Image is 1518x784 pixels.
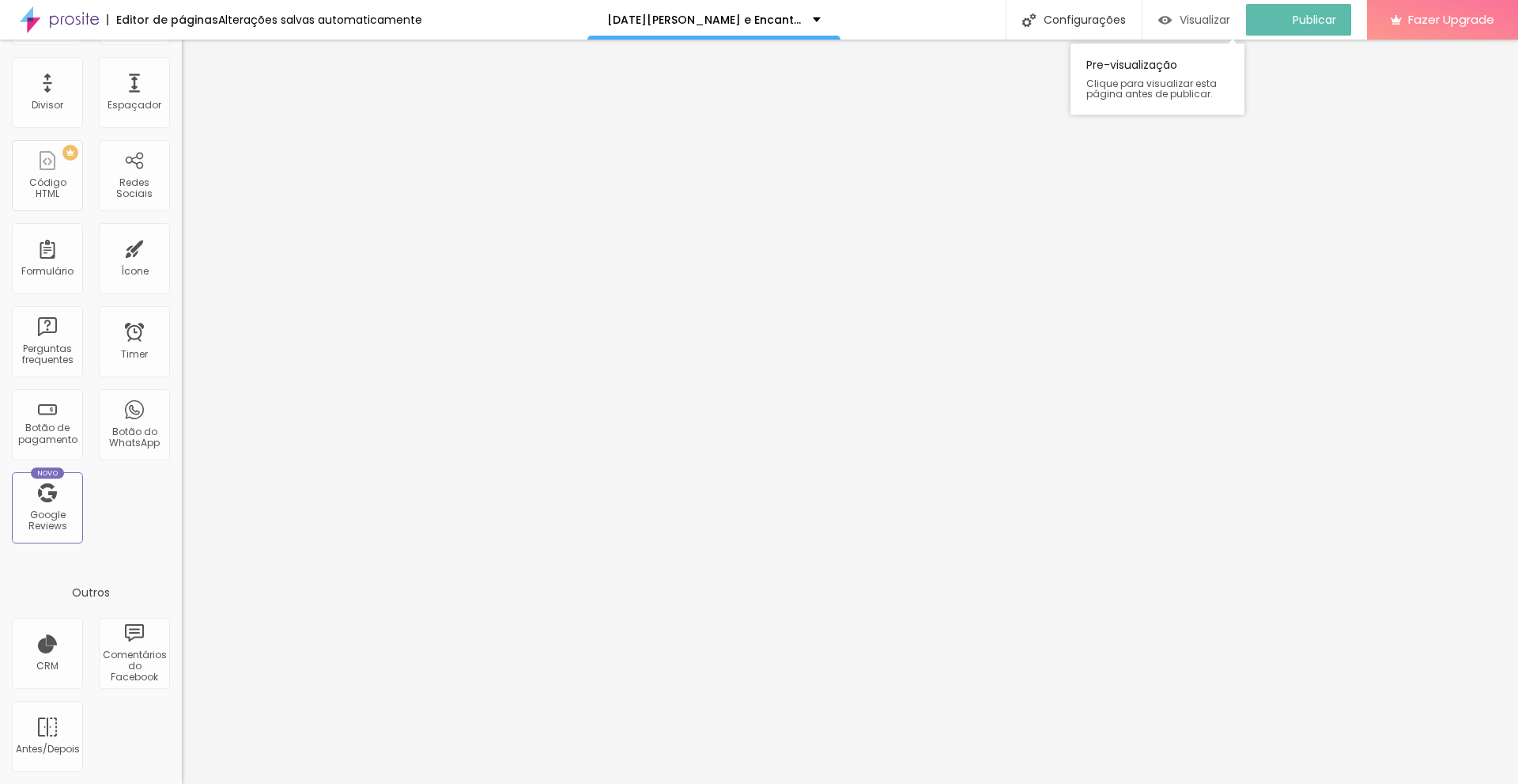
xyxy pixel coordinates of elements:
[182,40,1518,784] iframe: Editor
[107,14,218,25] div: Editor de páginas
[16,422,78,445] div: Botão de pagamento
[121,266,149,277] div: Ícone
[1246,4,1351,36] button: Publicar
[1158,13,1172,27] img: view-1.svg
[1408,13,1494,26] span: Fazer Upgrade
[1142,4,1246,36] button: Visualizar
[21,266,74,277] div: Formulário
[103,177,165,200] div: Redes Sociais
[16,509,78,532] div: Google Reviews
[32,100,63,111] div: Divisor
[607,14,801,25] p: [DATE][PERSON_NAME] e Encanto
[121,349,148,360] div: Timer
[1293,13,1336,26] span: Publicar
[1180,13,1230,26] span: Visualizar
[1071,44,1244,115] div: Pre-visualização
[16,744,78,755] div: Antes/Depois
[31,468,65,479] div: Novo
[1022,13,1036,27] img: Icone
[1086,78,1229,99] span: Clique para visualizar esta página antes de publicar.
[103,650,165,684] div: Comentários do Facebook
[108,100,161,111] div: Espaçador
[103,426,165,449] div: Botão do WhatsApp
[218,14,422,25] div: Alterações salvas automaticamente
[16,343,78,366] div: Perguntas frequentes
[36,661,59,672] div: CRM
[16,177,78,200] div: Código HTML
